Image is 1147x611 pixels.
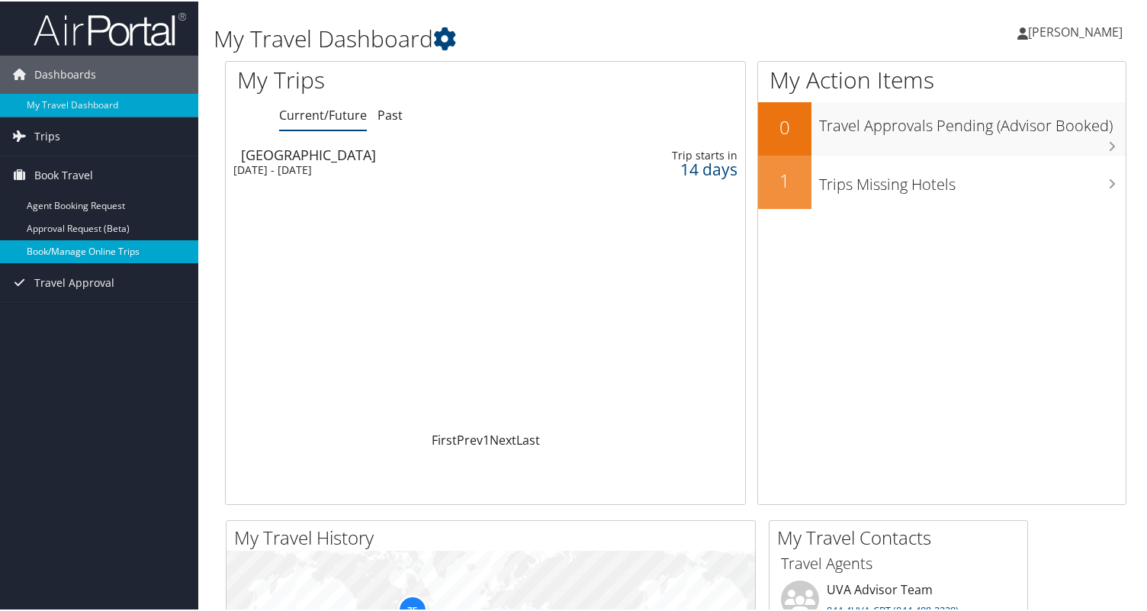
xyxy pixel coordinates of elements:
[378,105,403,122] a: Past
[777,523,1027,549] h2: My Travel Contacts
[1017,8,1138,53] a: [PERSON_NAME]
[457,430,483,447] a: Prev
[516,430,540,447] a: Last
[819,106,1126,135] h3: Travel Approvals Pending (Advisor Booked)
[234,523,755,549] h2: My Travel History
[432,430,457,447] a: First
[629,161,737,175] div: 14 days
[237,63,517,95] h1: My Trips
[241,146,579,160] div: [GEOGRAPHIC_DATA]
[819,165,1126,194] h3: Trips Missing Hotels
[758,63,1126,95] h1: My Action Items
[34,262,114,301] span: Travel Approval
[758,166,811,192] h2: 1
[758,154,1126,207] a: 1Trips Missing Hotels
[233,162,571,175] div: [DATE] - [DATE]
[214,21,830,53] h1: My Travel Dashboard
[34,54,96,92] span: Dashboards
[34,116,60,154] span: Trips
[34,10,186,46] img: airportal-logo.png
[34,155,93,193] span: Book Travel
[758,113,811,139] h2: 0
[758,101,1126,154] a: 0Travel Approvals Pending (Advisor Booked)
[490,430,516,447] a: Next
[781,552,1016,573] h3: Travel Agents
[483,430,490,447] a: 1
[279,105,367,122] a: Current/Future
[1028,22,1123,39] span: [PERSON_NAME]
[629,147,737,161] div: Trip starts in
